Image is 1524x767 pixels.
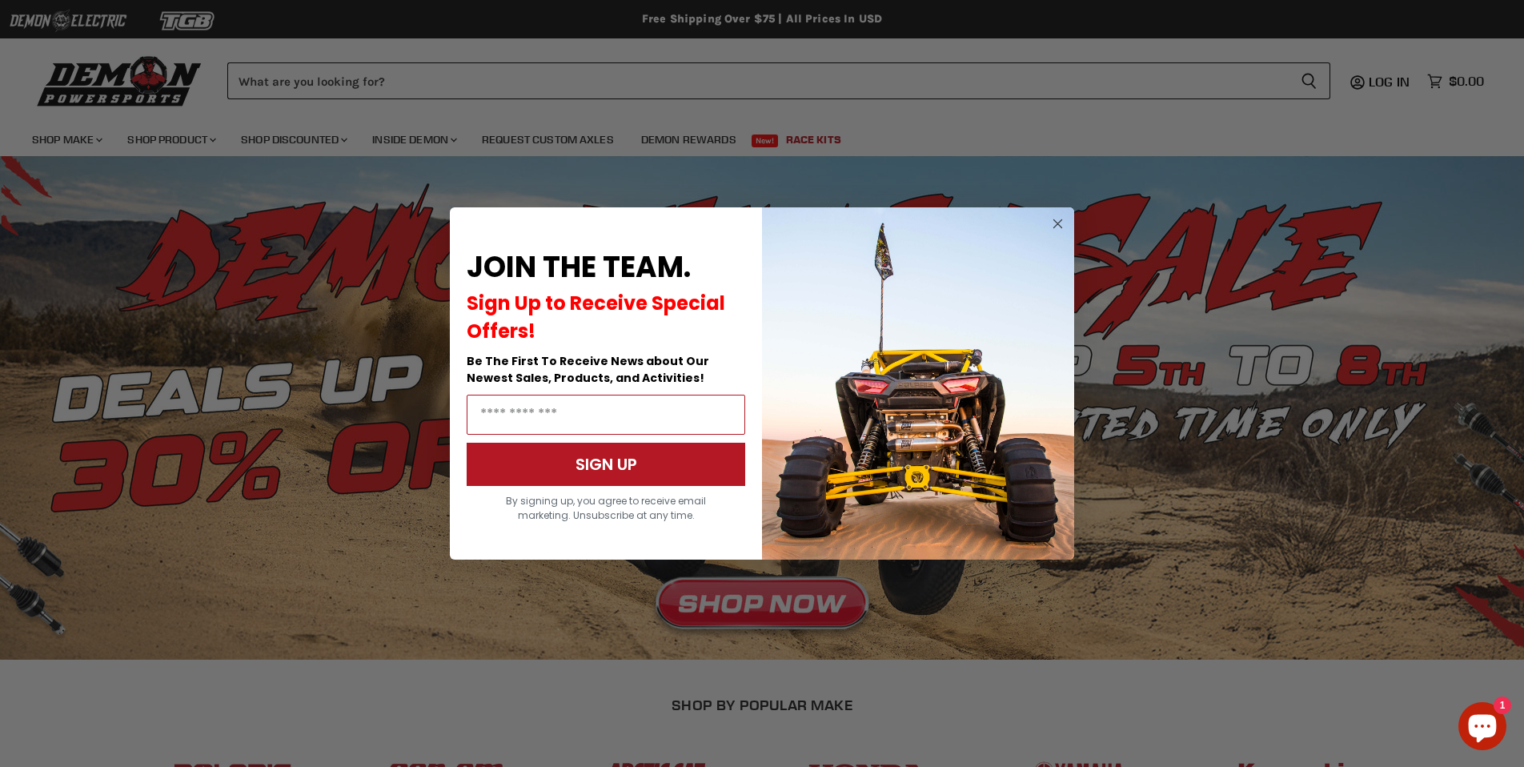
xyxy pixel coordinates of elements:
inbox-online-store-chat: Shopify online store chat [1454,702,1511,754]
span: JOIN THE TEAM. [467,247,691,287]
button: SIGN UP [467,443,745,486]
input: Email Address [467,395,745,435]
span: Be The First To Receive News about Our Newest Sales, Products, and Activities! [467,353,709,386]
button: Close dialog [1048,214,1068,234]
span: Sign Up to Receive Special Offers! [467,290,725,344]
span: By signing up, you agree to receive email marketing. Unsubscribe at any time. [506,494,706,522]
img: a9095488-b6e7-41ba-879d-588abfab540b.jpeg [762,207,1074,560]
